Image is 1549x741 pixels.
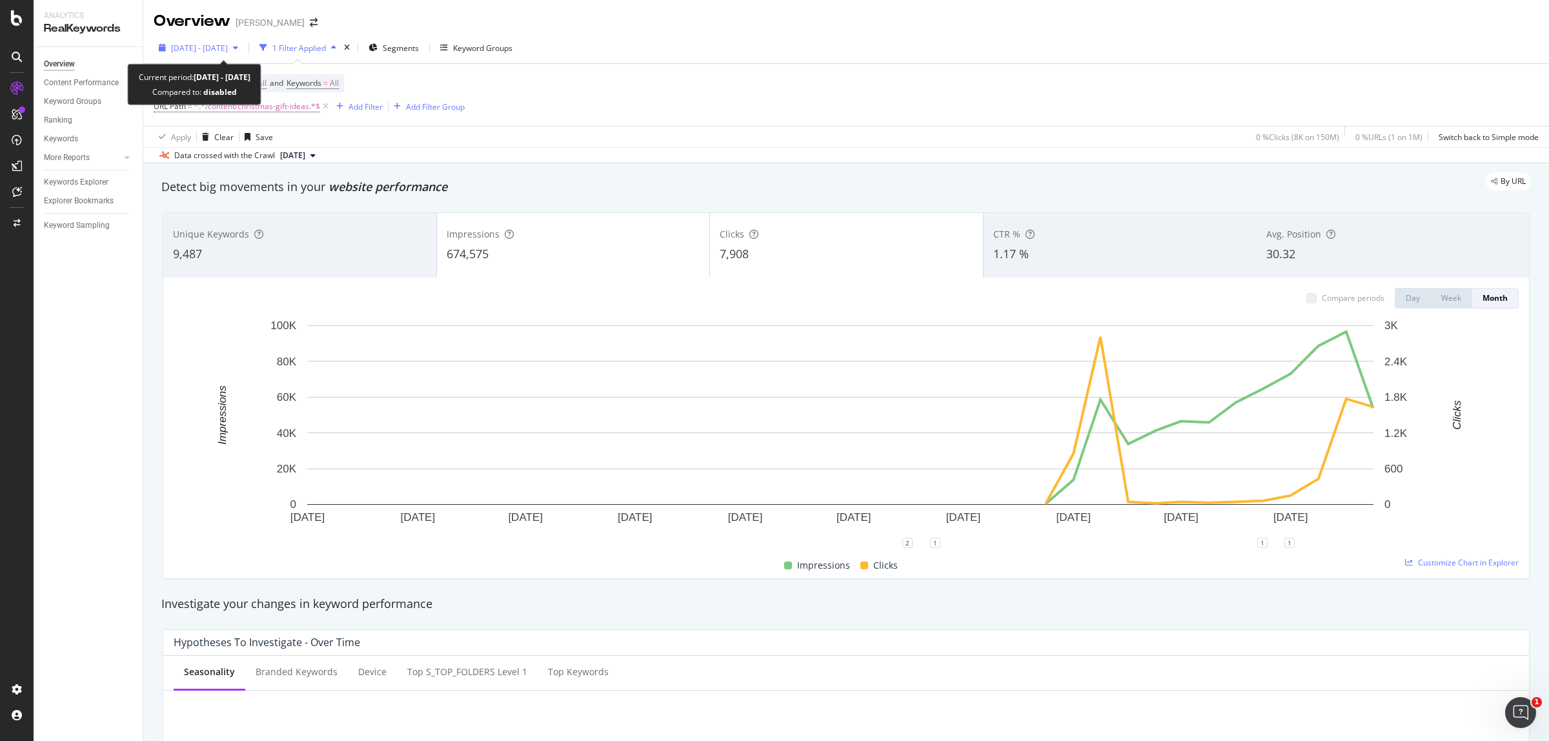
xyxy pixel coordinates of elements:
text: [DATE] [290,511,325,523]
button: Add Filter [331,99,383,114]
a: Overview [44,57,134,71]
span: URL Path [154,101,186,112]
button: Week [1431,288,1472,309]
span: All [258,74,267,92]
div: Analytics [44,10,132,21]
text: [DATE] [728,511,763,523]
span: = [188,101,192,112]
div: Top Keywords [548,665,609,678]
div: Save [256,132,273,143]
text: [DATE] [946,511,981,523]
span: 2025 Oct. 6th [280,150,305,161]
span: 30.32 [1266,246,1295,261]
a: More Reports [44,151,121,165]
div: Keyword Sampling [44,219,110,232]
text: 600 [1384,463,1402,475]
span: 7,908 [720,246,749,261]
div: 1 [930,538,940,548]
div: Add Filter Group [406,101,465,112]
div: Compare periods [1322,292,1384,303]
div: Keywords [44,132,78,146]
a: Explorer Bookmarks [44,194,134,208]
a: Keywords Explorer [44,176,134,189]
text: 40K [277,427,297,440]
button: Month [1472,288,1519,309]
span: Impressions [447,228,500,240]
div: Month [1483,292,1508,303]
a: Ranking [44,114,134,127]
button: Clear [197,127,234,147]
div: Day [1406,292,1420,303]
text: [DATE] [1273,511,1308,523]
div: Branded Keywords [256,665,338,678]
div: Overview [154,10,230,32]
span: Clicks [720,228,744,240]
button: [DATE] - [DATE] [154,37,243,58]
b: disabled [201,86,237,97]
button: 1 Filter Applied [254,37,341,58]
a: Keywords [44,132,134,146]
div: Switch back to Simple mode [1439,132,1539,143]
div: Keywords Explorer [44,176,108,189]
text: [DATE] [508,511,543,523]
text: 0 [1384,498,1390,511]
div: Content Performance [44,76,119,90]
text: 80K [277,356,297,368]
text: [DATE] [1164,511,1199,523]
button: Apply [154,127,191,147]
span: 1 [1532,697,1542,707]
div: Investigate your changes in keyword performance [161,596,1531,613]
span: = [323,77,328,88]
div: 1 Filter Applied [272,43,326,54]
span: and [270,77,283,88]
div: Compared to: [152,85,237,99]
text: [DATE] [836,511,871,523]
text: [DATE] [401,511,436,523]
div: Week [1441,292,1461,303]
div: 1 [1257,538,1268,548]
text: 1.2K [1384,427,1408,440]
span: By URL [1501,178,1526,185]
text: 2.4K [1384,356,1408,368]
button: Switch back to Simple mode [1433,127,1539,147]
div: Device [358,665,387,678]
span: Clicks [873,558,898,573]
text: Impressions [216,385,228,445]
button: Day [1395,288,1431,309]
span: All [330,74,339,92]
text: [DATE] [618,511,653,523]
div: Add Filter [349,101,383,112]
span: ^.*/content/christmas-gift-ideas.*$ [194,97,320,116]
div: Top s_TOP_FOLDERS Level 1 [407,665,527,678]
span: Customize Chart in Explorer [1418,557,1519,568]
text: 100K [270,320,296,332]
text: [DATE] [1057,511,1091,523]
text: 0 [290,498,296,511]
div: Apply [171,132,191,143]
a: Keyword Groups [44,95,134,108]
button: Save [239,127,273,147]
span: 674,575 [447,246,489,261]
svg: A chart. [174,319,1506,543]
div: legacy label [1486,172,1531,190]
div: Overview [44,57,75,71]
div: Seasonality [184,665,235,678]
iframe: Intercom live chat [1505,697,1536,728]
span: Avg. Position [1266,228,1321,240]
div: [PERSON_NAME] [236,16,305,29]
a: Customize Chart in Explorer [1405,557,1519,568]
span: Segments [383,43,419,54]
div: Keyword Groups [44,95,101,108]
div: Keyword Groups [453,43,512,54]
span: Impressions [797,558,850,573]
text: 20K [277,463,297,475]
div: 0 % URLs ( 1 on 1M ) [1355,132,1422,143]
b: [DATE] - [DATE] [194,72,250,83]
button: [DATE] [275,148,321,163]
div: Ranking [44,114,72,127]
div: times [341,41,352,54]
span: [DATE] - [DATE] [171,43,228,54]
a: Keyword Sampling [44,219,134,232]
div: 1 [1284,538,1295,548]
